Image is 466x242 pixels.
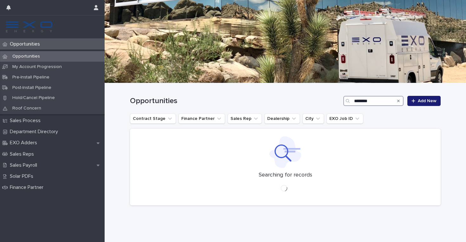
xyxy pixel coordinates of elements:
p: My Account Progression [7,64,67,70]
p: Opportunities [7,54,45,59]
input: Search [343,96,404,106]
p: Sales Process [7,118,46,124]
p: Opportunities [7,41,45,47]
p: Solar PDFs [7,173,38,179]
button: Dealership [264,114,300,124]
p: Post-Install Pipeline [7,85,56,90]
span: Add New [418,99,437,103]
button: City [302,114,324,124]
p: Searching for records [259,172,312,179]
button: Contract Stage [130,114,176,124]
p: Pre-Install Pipeline [7,75,55,80]
button: Finance Partner [178,114,225,124]
p: Finance Partner [7,184,49,190]
p: Department Directory [7,129,63,135]
img: FKS5r6ZBThi8E5hshIGi [5,21,53,33]
p: EXO Adders [7,140,42,146]
p: Roof Concern [7,106,46,111]
p: Sales Payroll [7,162,42,168]
a: Add New [407,96,441,106]
button: Sales Rep [228,114,262,124]
button: EXO Job ID [327,114,363,124]
h1: Opportunities [130,96,341,106]
p: Sales Reps [7,151,39,157]
p: Hold/Cancel Pipeline [7,95,60,101]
